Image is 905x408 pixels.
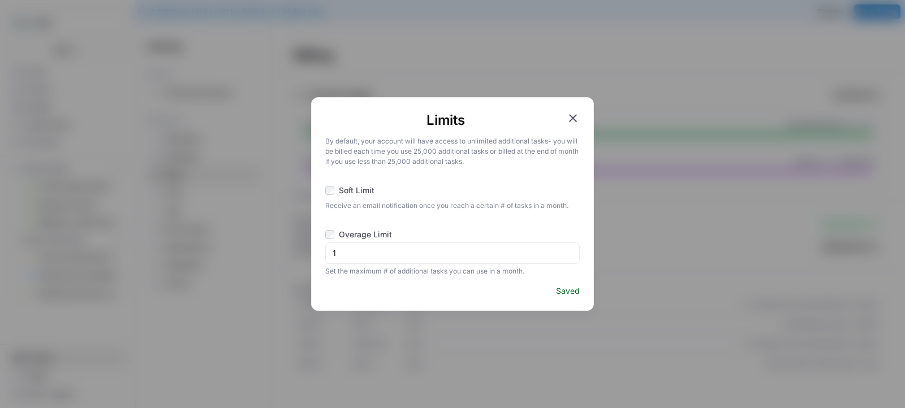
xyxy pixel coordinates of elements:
[339,229,392,240] span: Overage Limit
[325,264,580,276] span: Set the maximum # of additional tasks you can use in a month.
[325,198,580,211] span: Receive an email notification once you reach a certain # of tasks in a month.
[556,285,580,297] span: Saved
[333,248,572,259] input: 0
[325,186,334,195] input: Soft Limit
[339,185,374,196] span: Soft Limit
[325,111,566,129] h1: Limits
[325,230,334,239] input: Overage Limit
[325,134,580,167] p: By default, your account will have access to unlimited additional tasks - you will be billed each...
